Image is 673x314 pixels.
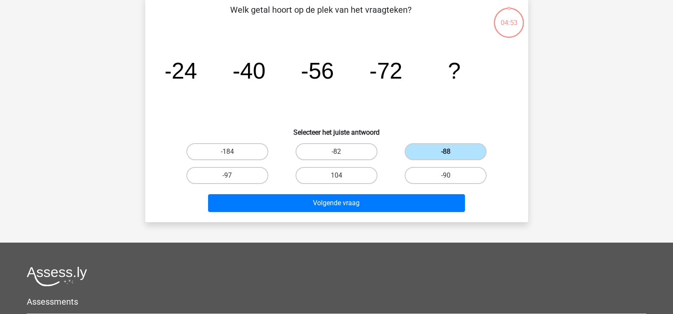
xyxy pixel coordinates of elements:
label: -97 [186,167,268,184]
label: -88 [405,143,487,160]
label: -90 [405,167,487,184]
button: Volgende vraag [208,194,465,212]
tspan: -24 [164,58,197,83]
label: 104 [296,167,377,184]
tspan: -72 [369,58,403,83]
h5: Assessments [27,297,646,307]
label: -82 [296,143,377,160]
p: Welk getal hoort op de plek van het vraagteken? [159,3,483,29]
h6: Selecteer het juiste antwoord [159,122,515,136]
div: 04:53 [493,7,525,28]
tspan: -40 [232,58,265,83]
tspan: -56 [301,58,334,83]
tspan: ? [448,58,461,83]
label: -184 [186,143,268,160]
img: Assessly logo [27,266,87,286]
